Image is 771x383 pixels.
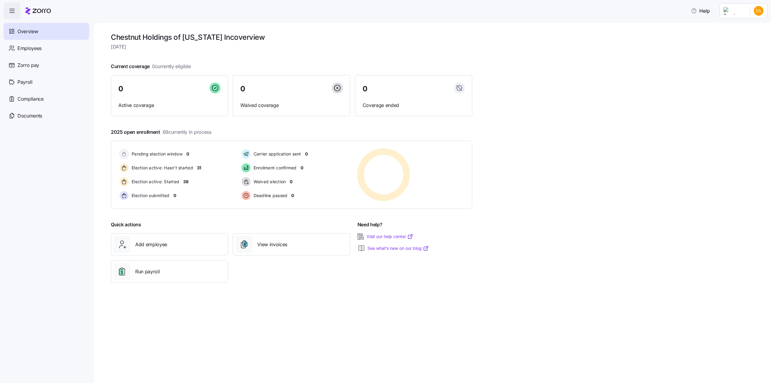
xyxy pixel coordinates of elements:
[257,241,287,248] span: View invoices
[17,78,33,86] span: Payroll
[363,102,465,109] span: Coverage ended
[301,165,303,171] span: 0
[173,193,176,199] span: 0
[252,179,286,185] span: Waived election
[4,57,89,74] a: Zorro pay
[686,5,715,17] button: Help
[152,63,191,70] span: 0 currently eligible
[4,23,89,40] a: Overview
[118,102,220,109] span: Active coverage
[130,165,193,171] span: Election active: Hasn't started
[291,193,294,199] span: 0
[4,107,89,124] a: Documents
[363,85,367,93] span: 0
[183,179,188,185] span: 38
[111,43,472,51] span: [DATE]
[4,90,89,107] a: Compliance
[367,245,429,251] a: See what’s new on our blog
[186,151,189,157] span: 0
[4,40,89,57] a: Employees
[252,165,297,171] span: Enrollment confirmed
[290,179,292,185] span: 0
[111,128,211,136] span: 2025 open enrollment
[17,28,38,35] span: Overview
[17,112,42,120] span: Documents
[118,85,123,93] span: 0
[357,221,382,228] span: Need help?
[130,151,183,157] span: Pending election window
[130,193,170,199] span: Election submitted
[367,234,413,240] a: Visit our help center
[17,61,39,69] span: Zorro pay
[111,63,191,70] span: Current coverage
[130,179,179,185] span: Election active: Started
[754,6,763,16] img: 0df3f5a40e35f308a97beca03a49270b
[240,85,245,93] span: 0
[723,7,745,14] img: Employer logo
[252,193,288,199] span: Deadline passed
[17,45,42,52] span: Employees
[240,102,342,109] span: Waived coverage
[163,128,211,136] span: 69 currently in process
[135,268,160,275] span: Run payroll
[135,241,167,248] span: Add employee
[111,33,472,42] h1: Chestnut Holdings of [US_STATE] Inc overview
[111,221,141,228] span: Quick actions
[305,151,308,157] span: 0
[17,95,44,103] span: Compliance
[4,74,89,90] a: Payroll
[691,7,710,14] span: Help
[197,165,201,171] span: 31
[252,151,301,157] span: Carrier application sent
